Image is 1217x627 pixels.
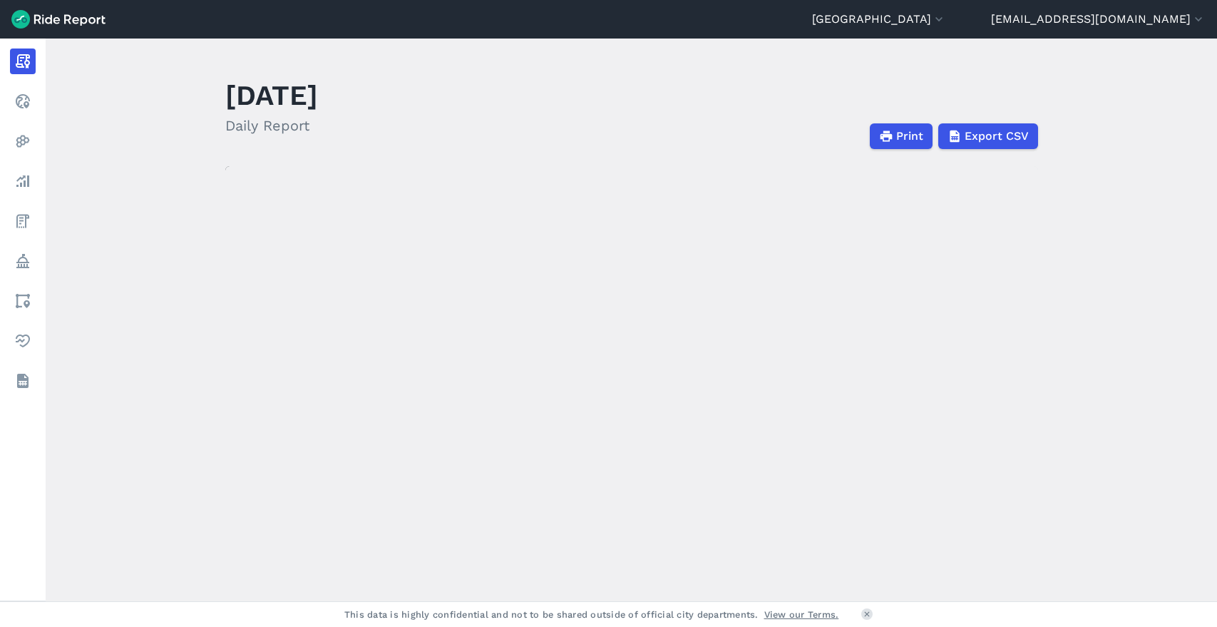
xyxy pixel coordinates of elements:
[10,128,36,154] a: Heatmaps
[11,10,106,29] img: Ride Report
[10,49,36,74] a: Report
[764,608,839,621] a: View our Terms.
[10,328,36,354] a: Health
[10,208,36,234] a: Fees
[991,11,1206,28] button: [EMAIL_ADDRESS][DOMAIN_NAME]
[938,123,1038,149] button: Export CSV
[965,128,1029,145] span: Export CSV
[10,368,36,394] a: Datasets
[10,168,36,194] a: Analyze
[225,76,318,115] h1: [DATE]
[812,11,946,28] button: [GEOGRAPHIC_DATA]
[896,128,923,145] span: Print
[10,248,36,274] a: Policy
[10,88,36,114] a: Realtime
[870,123,933,149] button: Print
[10,288,36,314] a: Areas
[225,115,318,136] h2: Daily Report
